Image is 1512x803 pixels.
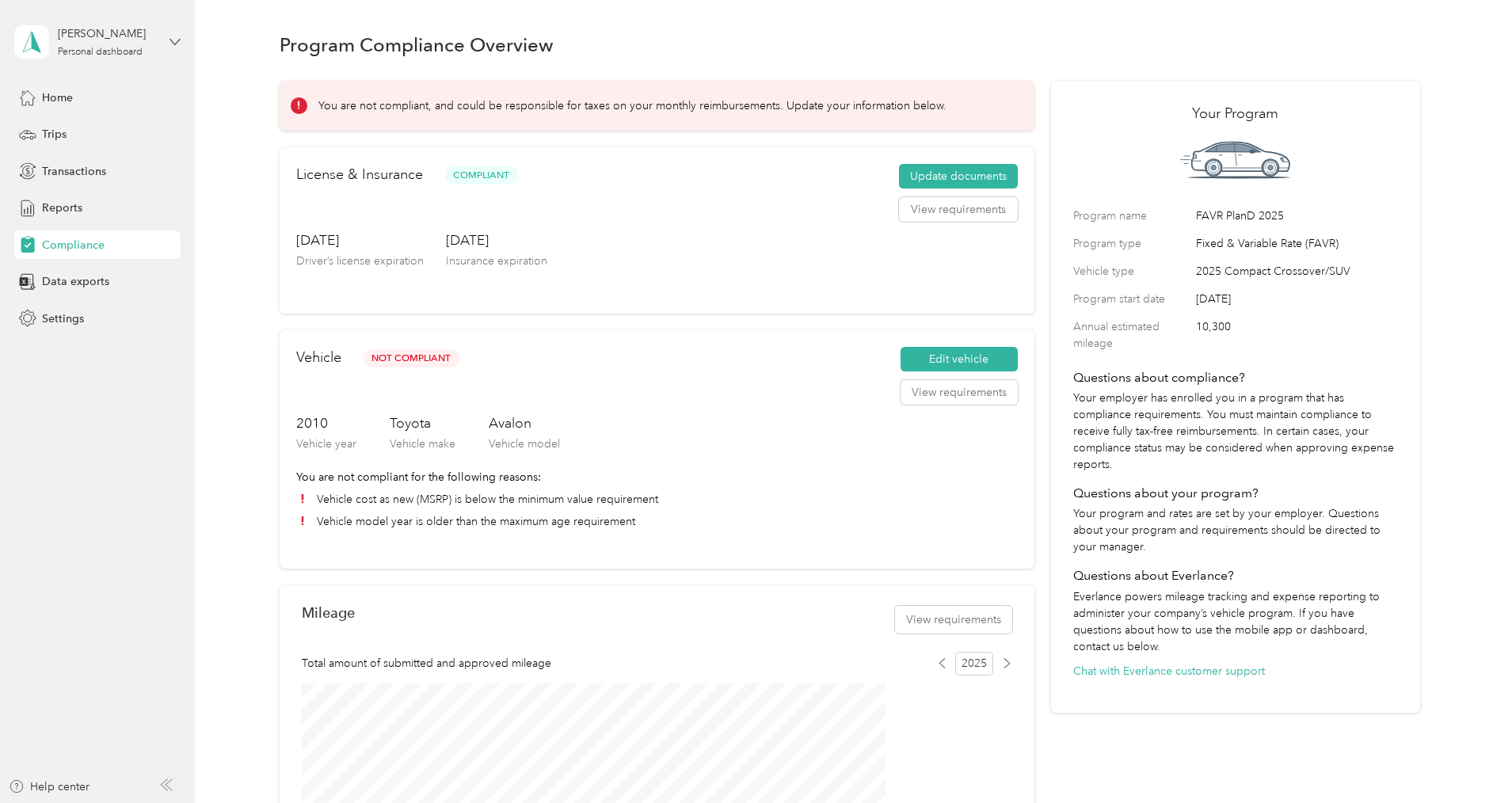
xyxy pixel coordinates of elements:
h1: Program Compliance Overview [280,36,554,53]
span: FAVR PlanD 2025 [1196,207,1398,224]
span: Total amount of submitted and approved mileage [302,655,551,672]
button: Chat with Everlance customer support [1073,663,1265,679]
div: [PERSON_NAME] [58,25,157,42]
h4: Questions about compliance? [1073,368,1398,387]
p: Driver’s license expiration [296,253,424,269]
p: Everlance powers mileage tracking and expense reporting to administer your company’s vehicle prog... [1073,588,1398,655]
button: Edit vehicle [901,347,1018,372]
div: Personal dashboard [58,48,143,57]
h3: Toyota [390,413,455,433]
h3: Avalon [489,413,560,433]
label: Vehicle type [1073,263,1190,280]
span: Fixed & Variable Rate (FAVR) [1196,235,1398,252]
p: Vehicle make [390,436,455,452]
button: View requirements [895,606,1012,634]
button: Update documents [899,164,1018,189]
span: Data exports [42,273,109,290]
li: Vehicle model year is older than the maximum age requirement [296,513,1018,530]
span: Not Compliant [364,349,459,367]
p: Your employer has enrolled you in a program that has compliance requirements. You must maintain c... [1073,390,1398,473]
button: Help center [9,778,90,795]
li: Vehicle cost as new (MSRP) is below the minimum value requirement [296,491,1018,508]
span: Reports [42,200,82,216]
button: View requirements [899,197,1018,223]
p: You are not compliant, and could be responsible for taxes on your monthly reimbursements. Update ... [318,97,946,114]
span: Compliance [42,237,105,253]
iframe: Everlance-gr Chat Button Frame [1423,714,1512,803]
h3: [DATE] [446,230,547,250]
label: Program type [1073,235,1190,252]
h2: Your Program [1073,103,1398,124]
span: Compliant [445,166,518,185]
h2: Mileage [302,604,355,621]
button: View requirements [901,380,1018,405]
label: Program start date [1073,291,1190,307]
span: 10,300 [1196,318,1398,352]
label: Annual estimated mileage [1073,318,1190,352]
p: Insurance expiration [446,253,547,269]
span: Transactions [42,163,106,180]
h3: [DATE] [296,230,424,250]
h2: Vehicle [296,347,341,368]
span: [DATE] [1196,291,1398,307]
p: Your program and rates are set by your employer. Questions about your program and requirements sh... [1073,505,1398,555]
p: Vehicle year [296,436,356,452]
h4: Questions about your program? [1073,484,1398,503]
span: Settings [42,310,84,327]
p: Vehicle model [489,436,560,452]
span: Trips [42,126,67,143]
span: 2025 [955,652,993,676]
span: 2025 Compact Crossover/SUV [1196,263,1398,280]
span: Home [42,89,73,106]
h3: 2010 [296,413,356,433]
h4: Questions about Everlance? [1073,566,1398,585]
p: You are not compliant for the following reasons: [296,469,1018,485]
h2: License & Insurance [296,164,423,185]
label: Program name [1073,207,1190,224]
